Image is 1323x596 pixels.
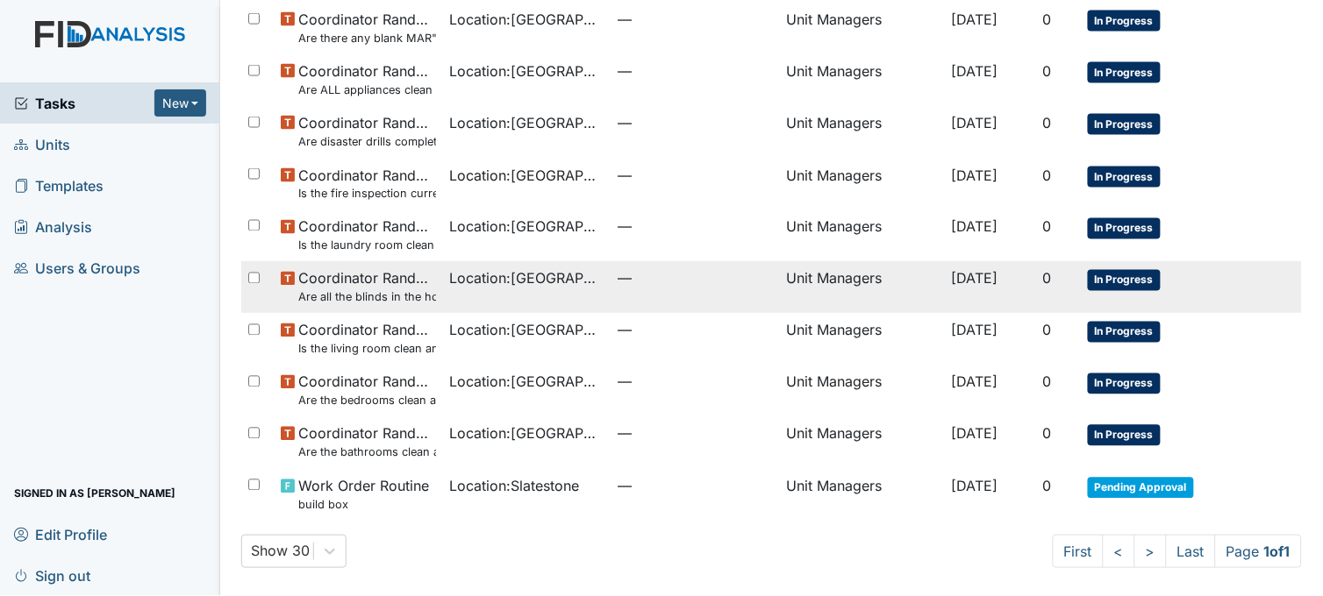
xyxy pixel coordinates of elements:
[298,186,435,202] small: Is the fire inspection current (from the Fire [PERSON_NAME])?
[1053,535,1302,568] nav: task-pagination
[14,93,154,114] a: Tasks
[14,562,90,589] span: Sign out
[14,213,92,240] span: Analysis
[298,341,435,358] small: Is the living room clean and in good repair?
[1043,114,1052,131] span: 0
[450,60,604,82] span: Location : [GEOGRAPHIC_DATA]
[14,254,140,281] span: Users & Groups
[952,322,998,339] span: [DATE]
[450,216,604,238] span: Location : [GEOGRAPHIC_DATA]
[450,423,604,444] span: Location : [GEOGRAPHIC_DATA]
[450,9,604,30] span: Location : [GEOGRAPHIC_DATA]
[619,9,773,30] span: —
[780,53,945,105] td: Unit Managers
[619,320,773,341] span: —
[1053,535,1104,568] a: First
[1043,478,1052,495] span: 0
[298,216,435,254] span: Coordinator Random Is the laundry room clean and in good repair?
[1043,167,1052,184] span: 0
[1166,535,1216,568] a: Last
[619,476,773,497] span: —
[619,165,773,186] span: —
[450,268,604,289] span: Location : [GEOGRAPHIC_DATA]
[1043,62,1052,80] span: 0
[450,320,604,341] span: Location : [GEOGRAPHIC_DATA]
[619,423,773,444] span: —
[780,2,945,53] td: Unit Managers
[1088,322,1161,343] span: In Progress
[780,416,945,468] td: Unit Managers
[1043,322,1052,339] span: 0
[1088,218,1161,239] span: In Progress
[780,469,945,521] td: Unit Managers
[952,425,998,443] span: [DATE]
[450,372,604,393] span: Location : [GEOGRAPHIC_DATA]
[952,373,998,391] span: [DATE]
[780,158,945,209] td: Unit Managers
[298,289,435,306] small: Are all the blinds in the home operational and clean?
[298,393,435,409] small: Are the bedrooms clean and in good repair?
[1043,373,1052,391] span: 0
[619,60,773,82] span: —
[450,165,604,186] span: Location : [GEOGRAPHIC_DATA]
[298,372,435,409] span: Coordinator Random Are the bedrooms clean and in good repair?
[780,365,945,416] td: Unit Managers
[298,423,435,461] span: Coordinator Random Are the bathrooms clean and in good repair?
[14,479,175,507] span: Signed in as [PERSON_NAME]
[952,62,998,80] span: [DATE]
[14,131,70,158] span: Units
[298,112,435,150] span: Coordinator Random Are disaster drills completed as scheduled?
[1088,425,1161,446] span: In Progress
[1103,535,1135,568] a: <
[1088,167,1161,188] span: In Progress
[952,11,998,28] span: [DATE]
[1043,425,1052,443] span: 0
[952,218,998,236] span: [DATE]
[251,541,310,562] div: Show 30
[619,216,773,238] span: —
[298,238,435,254] small: Is the laundry room clean and in good repair?
[619,372,773,393] span: —
[450,476,580,497] span: Location : Slatestone
[1215,535,1302,568] span: Page
[450,112,604,133] span: Location : [GEOGRAPHIC_DATA]
[952,167,998,184] span: [DATE]
[780,105,945,157] td: Unit Managers
[780,209,945,261] td: Unit Managers
[154,89,207,117] button: New
[1134,535,1167,568] a: >
[1088,478,1194,499] span: Pending Approval
[1043,270,1052,287] span: 0
[1264,543,1291,560] strong: 1 of 1
[298,133,435,150] small: Are disaster drills completed as scheduled?
[780,261,945,313] td: Unit Managers
[619,268,773,289] span: —
[1088,11,1161,32] span: In Progress
[952,114,998,131] span: [DATE]
[14,172,104,199] span: Templates
[1088,373,1161,394] span: In Progress
[1088,62,1161,83] span: In Progress
[298,476,429,514] span: Work Order Routine build box
[298,82,435,98] small: Are ALL appliances clean and working properly?
[298,268,435,306] span: Coordinator Random Are all the blinds in the home operational and clean?
[952,478,998,495] span: [DATE]
[1043,218,1052,236] span: 0
[14,521,107,548] span: Edit Profile
[952,270,998,287] span: [DATE]
[298,497,429,514] small: build box
[619,112,773,133] span: —
[1043,11,1052,28] span: 0
[780,313,945,365] td: Unit Managers
[1088,270,1161,291] span: In Progress
[298,30,435,46] small: Are there any blank MAR"s
[1088,114,1161,135] span: In Progress
[298,444,435,461] small: Are the bathrooms clean and in good repair?
[298,165,435,202] span: Coordinator Random Is the fire inspection current (from the Fire Marshall)?
[298,9,435,46] span: Coordinator Random Are there any blank MAR"s
[298,320,435,358] span: Coordinator Random Is the living room clean and in good repair?
[298,60,435,98] span: Coordinator Random Are ALL appliances clean and working properly?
